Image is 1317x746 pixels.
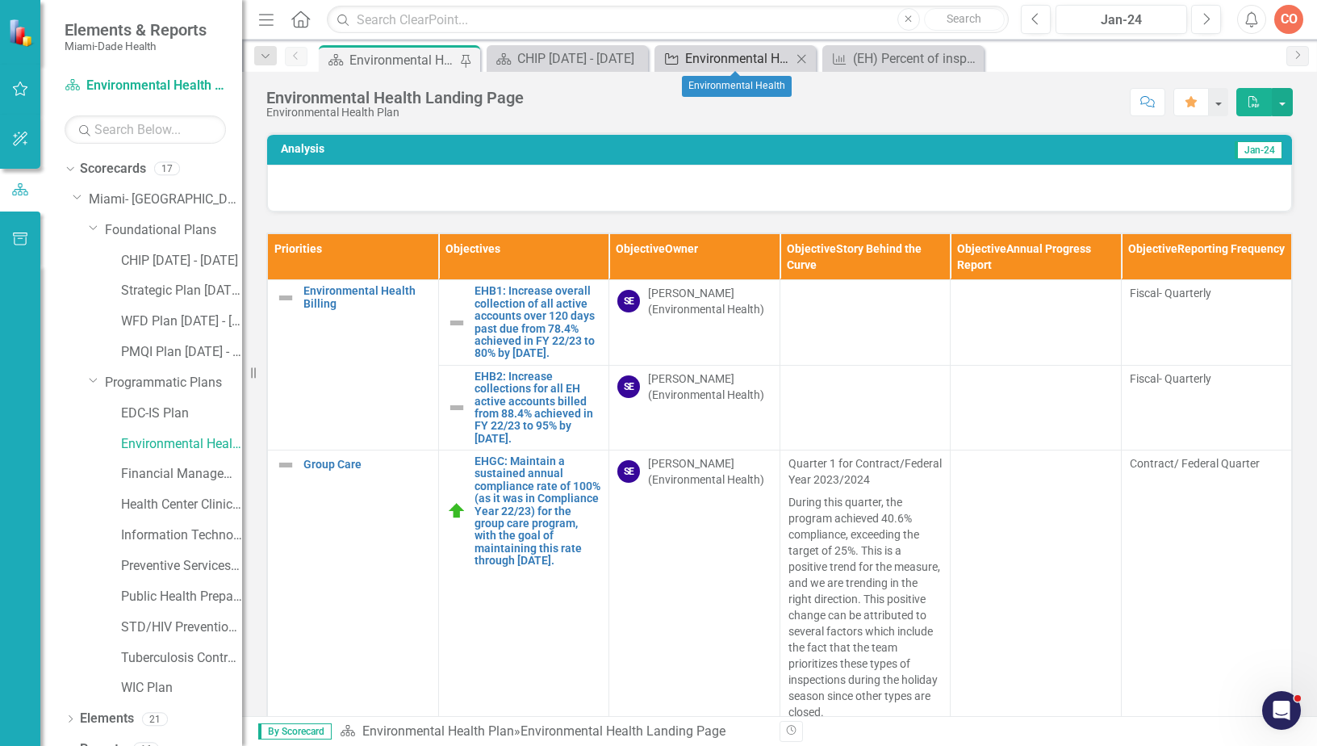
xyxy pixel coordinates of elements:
input: Search Below... [65,115,226,144]
span: By Scorecard [258,723,332,740]
a: WFD Plan [DATE] - [DATE] [121,312,242,331]
td: Double-Click to Edit Right Click for Context Menu [438,451,609,726]
a: Foundational Plans [105,221,242,240]
td: Double-Click to Edit [780,451,951,726]
a: Environmental Health Plan [362,723,514,739]
img: Not Defined [276,288,295,308]
a: Public Health Preparedness Plan [121,588,242,606]
a: Strategic Plan [DATE] - [DATE] [121,282,242,300]
td: Double-Click to Edit Right Click for Context Menu [438,280,609,365]
div: Jan-24 [1061,10,1181,30]
div: Environmental Health Landing Page [266,89,524,107]
td: Double-Click to Edit Right Click for Context Menu [438,365,609,450]
div: SE [617,290,640,312]
div: Environmental Health Landing Page [349,50,456,70]
a: Environmental Health Plan [121,435,242,454]
div: Contract/ Federal Quarter [1130,455,1284,471]
input: Search ClearPoint... [327,6,1009,34]
a: CHIP [DATE] - [DATE] [121,252,242,270]
div: [PERSON_NAME] (Environmental Health) [648,285,771,317]
a: Preventive Services Plan [121,557,242,576]
a: STD/HIV Prevention and Control Plan [121,618,242,637]
div: Fiscal- Quarterly [1130,285,1284,301]
td: Double-Click to Edit [951,451,1122,726]
img: ClearPoint Strategy [8,18,36,46]
a: (EH) Percent of inspection compliance for facilities with older adults regulated by DOH/EH. [826,48,980,69]
a: PMQI Plan [DATE] - [DATE] [121,343,242,362]
iframe: Intercom live chat [1262,691,1301,730]
div: SE [617,460,640,483]
a: EHB1: Increase overall collection of all active accounts over 120 days past due from 78.4% achiev... [475,285,601,359]
button: CO [1274,5,1303,34]
div: Environmental Health [682,76,792,97]
div: Fiscal- Quarterly [1130,371,1284,387]
td: Double-Click to Edit [951,280,1122,365]
div: Environmental Health Plan [266,107,524,119]
div: [PERSON_NAME] (Environmental Health) [648,371,771,403]
a: Financial Management Plan [121,465,242,484]
img: On Track [447,501,466,521]
td: Double-Click to Edit [780,280,951,365]
h3: Analysis [281,143,752,155]
div: CHIP [DATE] - [DATE] [517,48,644,69]
a: Scorecards [80,160,146,178]
a: WIC Plan [121,679,242,698]
a: EHGC: Maintain a sustained annual compliance rate of 100% (as it was in Compliance Year 22/23) fo... [475,455,601,568]
a: EHB2: Increase collections for all EH active accounts billed from 88.4% achieved in FY 22/23 to 9... [475,371,601,445]
a: EDC-IS Plan [121,404,242,423]
a: Health Center Clinical Admin Support Plan [121,496,242,514]
a: Information Technology Plan [121,526,242,545]
td: Double-Click to Edit [780,365,951,450]
span: Jan-24 [1235,141,1282,159]
img: Not Defined [276,455,295,475]
span: Elements & Reports [65,20,207,40]
div: (EH) Percent of inspection compliance for facilities with older adults regulated by DOH/EH. [853,48,980,69]
div: SE [617,375,640,398]
a: Environmental Health [658,48,792,69]
td: Double-Click to Edit Right Click for Context Menu [268,280,439,451]
div: 21 [142,712,168,726]
a: Tuberculosis Control & Prevention Plan [121,649,242,668]
div: Environmental Health Landing Page [521,723,725,739]
button: Jan-24 [1056,5,1187,34]
a: Environmental Health Billing [303,285,430,310]
td: Double-Click to Edit [951,365,1122,450]
td: Double-Click to Edit Right Click for Context Menu [268,451,439,726]
a: Programmatic Plans [105,374,242,392]
img: Not Defined [447,398,466,417]
a: CHIP [DATE] - [DATE] [491,48,644,69]
a: Group Care [303,459,430,471]
button: Search [924,8,1005,31]
img: Not Defined [447,313,466,333]
div: [PERSON_NAME] (Environmental Health) [648,455,771,488]
p: During this quarter, the program achieved 40.6% compliance, exceeding the target of 25%. This is ... [788,491,943,720]
small: Miami-Dade Health [65,40,207,52]
p: Quarter 1 for Contract/Federal Year 2023/2024 [788,455,943,491]
div: Environmental Health [685,48,792,69]
div: 17 [154,162,180,176]
div: » [340,723,767,741]
a: Elements [80,710,134,728]
a: Miami- [GEOGRAPHIC_DATA] [89,191,242,209]
a: Environmental Health Plan [65,77,226,95]
span: Search [947,12,981,25]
